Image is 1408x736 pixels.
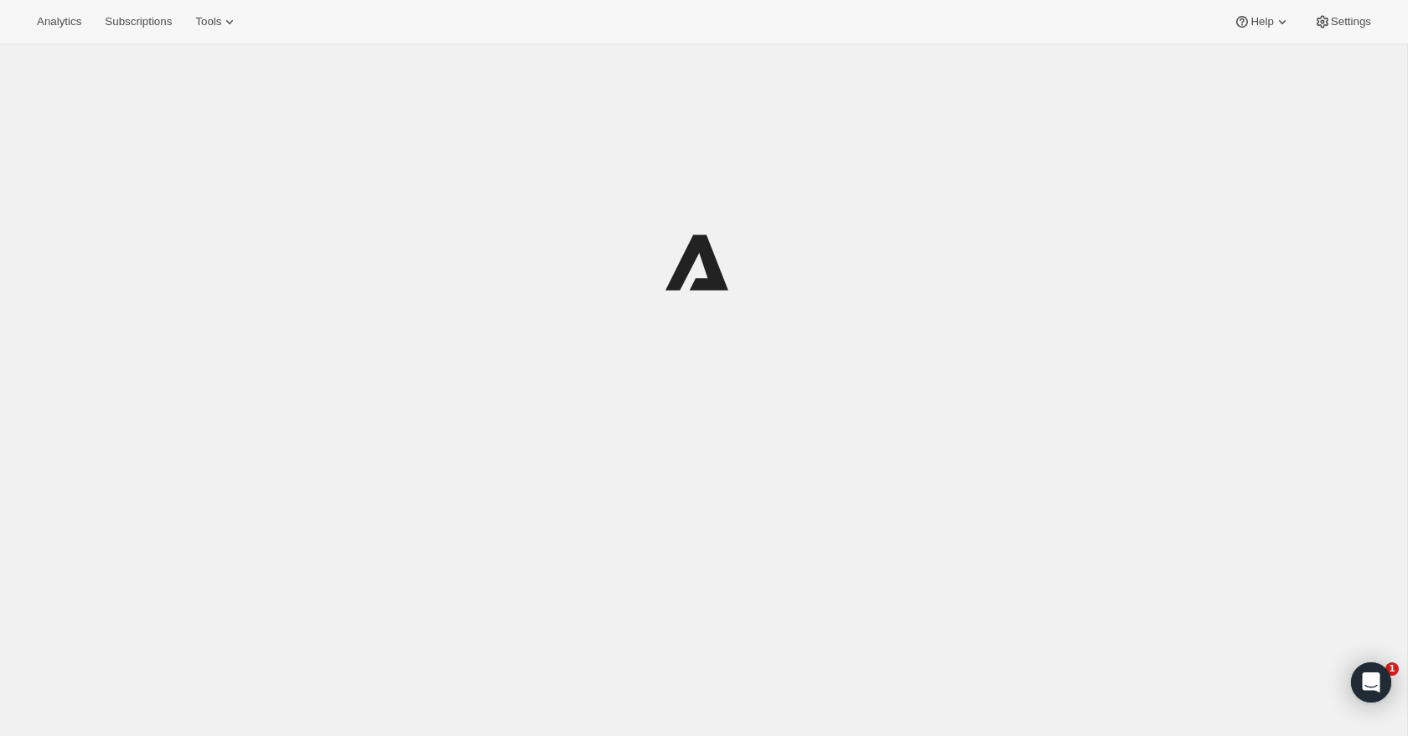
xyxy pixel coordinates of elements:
[1351,662,1391,703] div: Open Intercom Messenger
[1250,15,1273,28] span: Help
[185,10,248,33] button: Tools
[1224,10,1300,33] button: Help
[95,10,182,33] button: Subscriptions
[195,15,221,28] span: Tools
[1304,10,1381,33] button: Settings
[1385,662,1399,676] span: 1
[105,15,172,28] span: Subscriptions
[1331,15,1371,28] span: Settings
[27,10,91,33] button: Analytics
[37,15,81,28] span: Analytics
